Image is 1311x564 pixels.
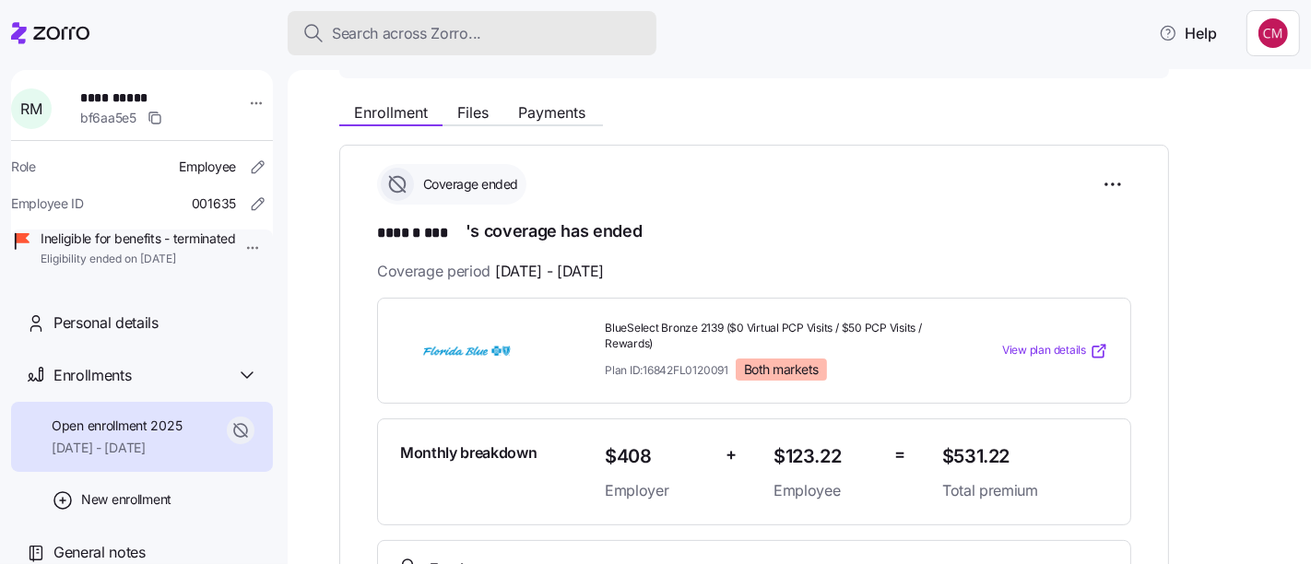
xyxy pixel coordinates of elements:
[41,252,236,267] span: Eligibility ended on [DATE]
[942,441,1108,472] span: $531.22
[52,417,182,435] span: Open enrollment 2025
[457,105,489,120] span: Files
[1002,342,1086,359] span: View plan details
[11,158,36,176] span: Role
[744,361,819,378] span: Both markets
[942,479,1108,502] span: Total premium
[354,105,428,120] span: Enrollment
[80,109,136,127] span: bf6aa5e5
[605,479,711,502] span: Employer
[53,541,146,564] span: General notes
[1159,22,1217,44] span: Help
[41,229,236,248] span: Ineligible for benefits - terminated
[179,158,236,176] span: Employee
[605,362,728,378] span: Plan ID: 16842FL0120091
[400,441,537,464] span: Monthly breakdown
[1258,18,1288,48] img: c76f7742dad050c3772ef460a101715e
[192,194,236,213] span: 001635
[52,439,182,457] span: [DATE] - [DATE]
[53,311,159,335] span: Personal details
[288,11,656,55] button: Search across Zorro...
[605,441,711,472] span: $408
[418,175,518,194] span: Coverage ended
[774,441,880,472] span: $123.22
[11,194,84,213] span: Employee ID
[81,490,171,509] span: New enrollment
[400,330,533,372] img: Florida Blue
[332,22,481,45] span: Search across Zorro...
[605,321,927,352] span: BlueSelect Bronze 2139 ($0 Virtual PCP Visits / $50 PCP Visits / Rewards)
[20,101,41,116] span: R M
[726,441,737,468] span: +
[495,260,604,283] span: [DATE] - [DATE]
[53,364,131,387] span: Enrollments
[377,260,604,283] span: Coverage period
[1144,15,1232,52] button: Help
[1002,342,1108,360] a: View plan details
[518,105,585,120] span: Payments
[774,479,880,502] span: Employee
[377,219,1131,245] h1: 's coverage has ended
[894,441,905,468] span: =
